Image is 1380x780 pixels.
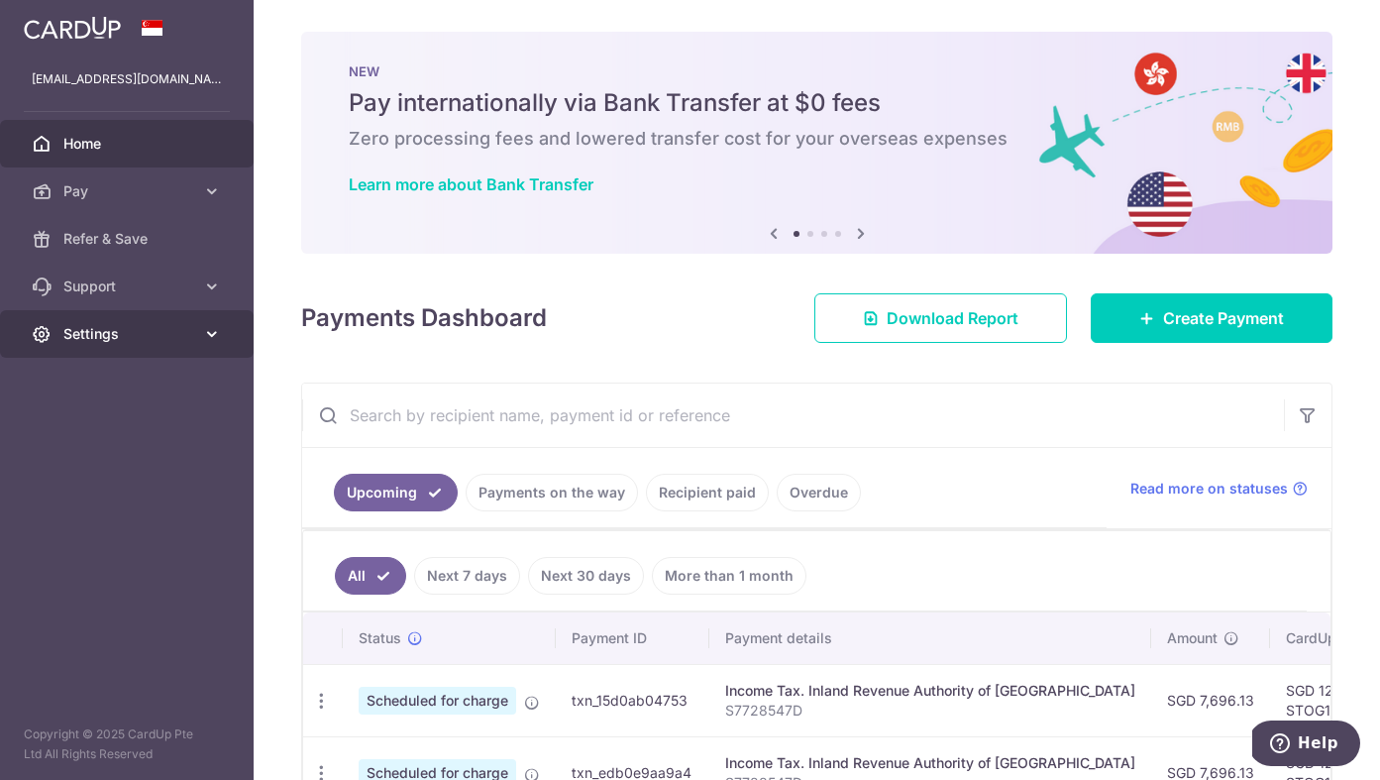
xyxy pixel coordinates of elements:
span: CardUp fee [1286,628,1361,648]
span: Download Report [887,306,1018,330]
iframe: Opens a widget where you can find more information [1252,721,1360,770]
a: Next 7 days [414,557,520,595]
input: Search by recipient name, payment id or reference [302,384,1284,447]
span: Pay [63,181,194,201]
th: Payment details [709,613,1151,664]
a: Payments on the way [466,474,638,511]
a: Recipient paid [646,474,769,511]
a: Download Report [814,293,1067,343]
th: Payment ID [556,613,709,664]
td: SGD 7,696.13 [1151,664,1270,736]
a: All [335,557,406,595]
img: Bank transfer banner [301,32,1332,254]
a: Upcoming [334,474,458,511]
h6: Zero processing fees and lowered transfer cost for your overseas expenses [349,127,1285,151]
span: Home [63,134,194,154]
span: Support [63,277,194,296]
p: NEW [349,63,1285,79]
span: Scheduled for charge [359,687,516,715]
p: S7728547D [725,701,1135,721]
span: Refer & Save [63,229,194,249]
span: Status [359,628,401,648]
a: Overdue [777,474,861,511]
a: Read more on statuses [1130,479,1308,499]
span: Settings [63,324,194,344]
span: Amount [1167,628,1218,648]
img: CardUp [24,16,121,40]
h5: Pay internationally via Bank Transfer at $0 fees [349,87,1285,119]
span: Create Payment [1163,306,1284,330]
span: Read more on statuses [1130,479,1288,499]
a: More than 1 month [652,557,806,595]
div: Income Tax. Inland Revenue Authority of [GEOGRAPHIC_DATA] [725,753,1135,773]
p: [EMAIL_ADDRESS][DOMAIN_NAME] [32,69,222,89]
div: Income Tax. Inland Revenue Authority of [GEOGRAPHIC_DATA] [725,681,1135,701]
a: Create Payment [1091,293,1332,343]
td: txn_15d0ab04753 [556,664,709,736]
a: Next 30 days [528,557,644,595]
h4: Payments Dashboard [301,300,547,336]
a: Learn more about Bank Transfer [349,174,593,194]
